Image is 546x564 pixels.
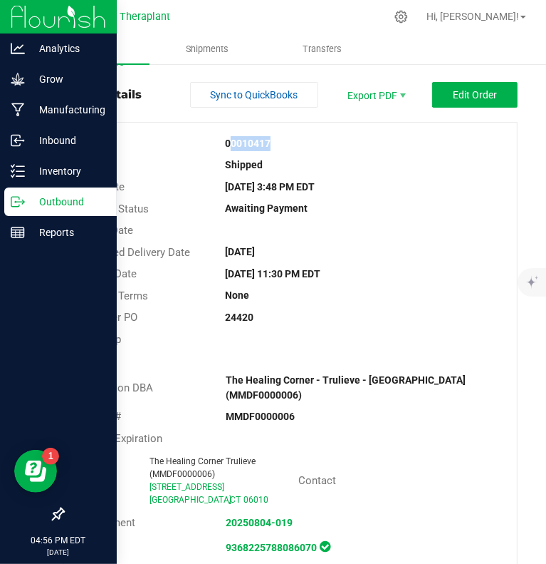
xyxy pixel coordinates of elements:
span: [GEOGRAPHIC_DATA] [149,495,231,505]
span: Hi, [PERSON_NAME]! [426,11,519,22]
span: CT [230,495,241,505]
span: 06010 [243,495,268,505]
a: Transfers [265,34,380,64]
strong: 24420 [225,312,253,323]
a: 20250804-019 [226,517,293,528]
div: Manage settings [392,10,410,24]
span: Transfers [283,43,361,56]
button: Sync to QuickBooks [190,82,318,108]
span: [STREET_ADDRESS] [149,482,224,492]
inline-svg: Inbound [11,133,25,148]
p: Manufacturing [25,101,110,118]
p: Reports [25,224,110,241]
span: License Expiration [75,432,162,445]
p: Inventory [25,163,110,180]
p: Inbound [25,132,110,149]
strong: [DATE] 11:30 PM EDT [225,268,320,280]
span: Shipments [167,43,248,56]
strong: Shipped [225,159,263,170]
li: Export PDF [332,82,418,108]
inline-svg: Manufacturing [11,103,25,117]
p: 04:56 PM EDT [6,534,110,547]
span: , [229,495,230,505]
inline-svg: Analytics [11,41,25,56]
span: In Sync [320,539,330,554]
a: 9368225788086070 [226,542,317,553]
p: Grow [25,71,110,88]
a: Shipments [149,34,265,64]
span: Theraplant [120,11,171,23]
button: Edit Order [432,82,518,108]
span: Sync to QuickBooks [211,89,298,101]
iframe: Resource center unread badge [42,448,59,465]
strong: [DATE] [225,246,255,257]
strong: MMDF0000006 [226,411,295,422]
strong: Awaiting Payment [225,202,308,214]
inline-svg: Grow [11,72,25,86]
strong: The Healing Corner - Trulieve - [GEOGRAPHIC_DATA] (MMDF0000006) [226,374,466,401]
span: Edit Order [453,89,497,101]
span: Contact [298,474,336,487]
strong: None [225,289,249,301]
span: The Healing Corner Trulieve (MMDF0000006) [149,456,256,479]
p: Analytics [25,40,110,57]
span: Requested Delivery Date [74,246,190,259]
inline-svg: Reports [11,225,25,240]
inline-svg: Outbound [11,195,25,209]
strong: [DATE] 3:48 PM EDT [225,181,315,193]
p: Outbound [25,193,110,210]
p: [DATE] [6,547,110,558]
iframe: Resource center [14,450,57,493]
inline-svg: Inventory [11,164,25,178]
strong: 00010417 [225,138,271,149]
